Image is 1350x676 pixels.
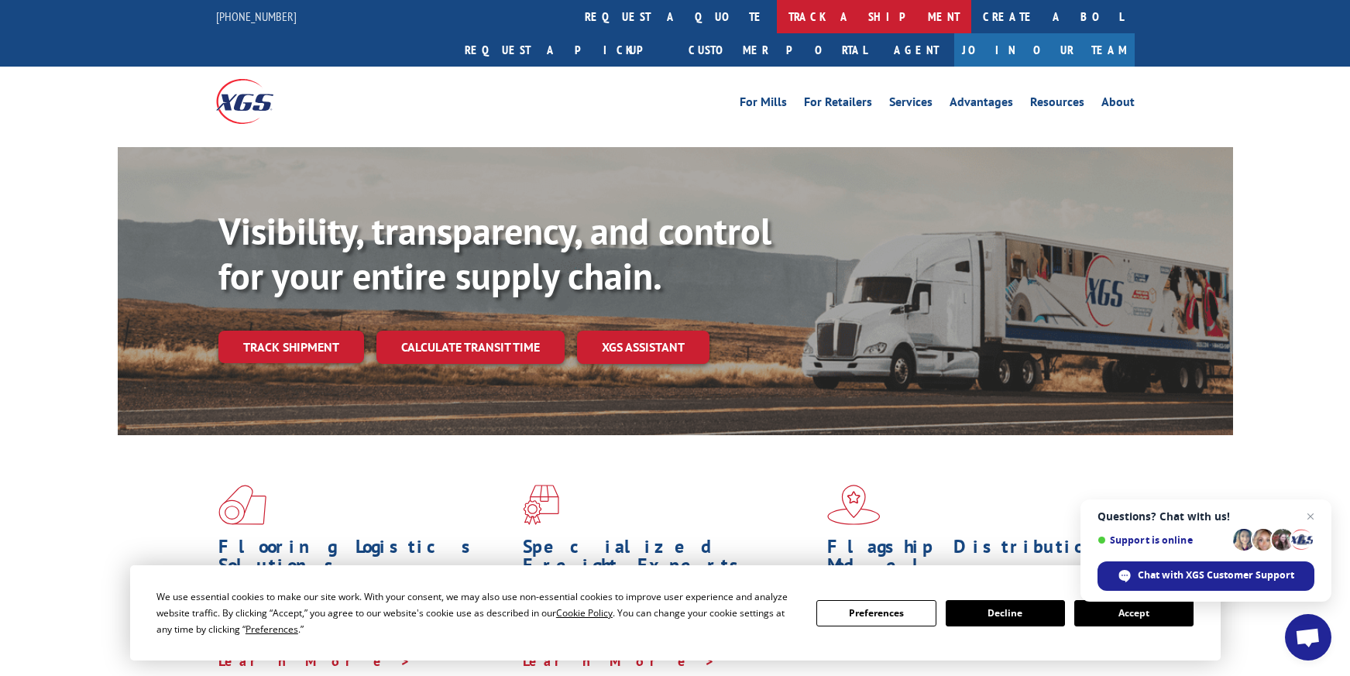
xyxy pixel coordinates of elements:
[218,537,511,582] h1: Flooring Logistics Solutions
[889,96,933,113] a: Services
[946,600,1065,626] button: Decline
[556,606,613,619] span: Cookie Policy
[677,33,878,67] a: Customer Portal
[1098,534,1228,546] span: Support is online
[523,485,559,525] img: xgs-icon-focused-on-flooring-red
[878,33,954,67] a: Agent
[376,331,565,364] a: Calculate transit time
[1285,614,1331,661] div: Open chat
[246,623,298,636] span: Preferences
[1138,568,1294,582] span: Chat with XGS Customer Support
[523,652,716,670] a: Learn More >
[523,537,816,582] h1: Specialized Freight Experts
[453,33,677,67] a: Request a pickup
[218,652,411,670] a: Learn More >
[1074,600,1194,626] button: Accept
[950,96,1013,113] a: Advantages
[827,485,881,525] img: xgs-icon-flagship-distribution-model-red
[827,537,1120,582] h1: Flagship Distribution Model
[1301,507,1320,526] span: Close chat
[740,96,787,113] a: For Mills
[130,565,1221,661] div: Cookie Consent Prompt
[804,96,872,113] a: For Retailers
[1098,561,1314,591] div: Chat with XGS Customer Support
[1098,510,1314,523] span: Questions? Chat with us!
[954,33,1135,67] a: Join Our Team
[216,9,297,24] a: [PHONE_NUMBER]
[1030,96,1084,113] a: Resources
[218,207,771,300] b: Visibility, transparency, and control for your entire supply chain.
[218,485,266,525] img: xgs-icon-total-supply-chain-intelligence-red
[577,331,709,364] a: XGS ASSISTANT
[156,588,798,637] div: We use essential cookies to make our site work. With your consent, we may also use non-essential ...
[1101,96,1135,113] a: About
[218,331,364,363] a: Track shipment
[816,600,936,626] button: Preferences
